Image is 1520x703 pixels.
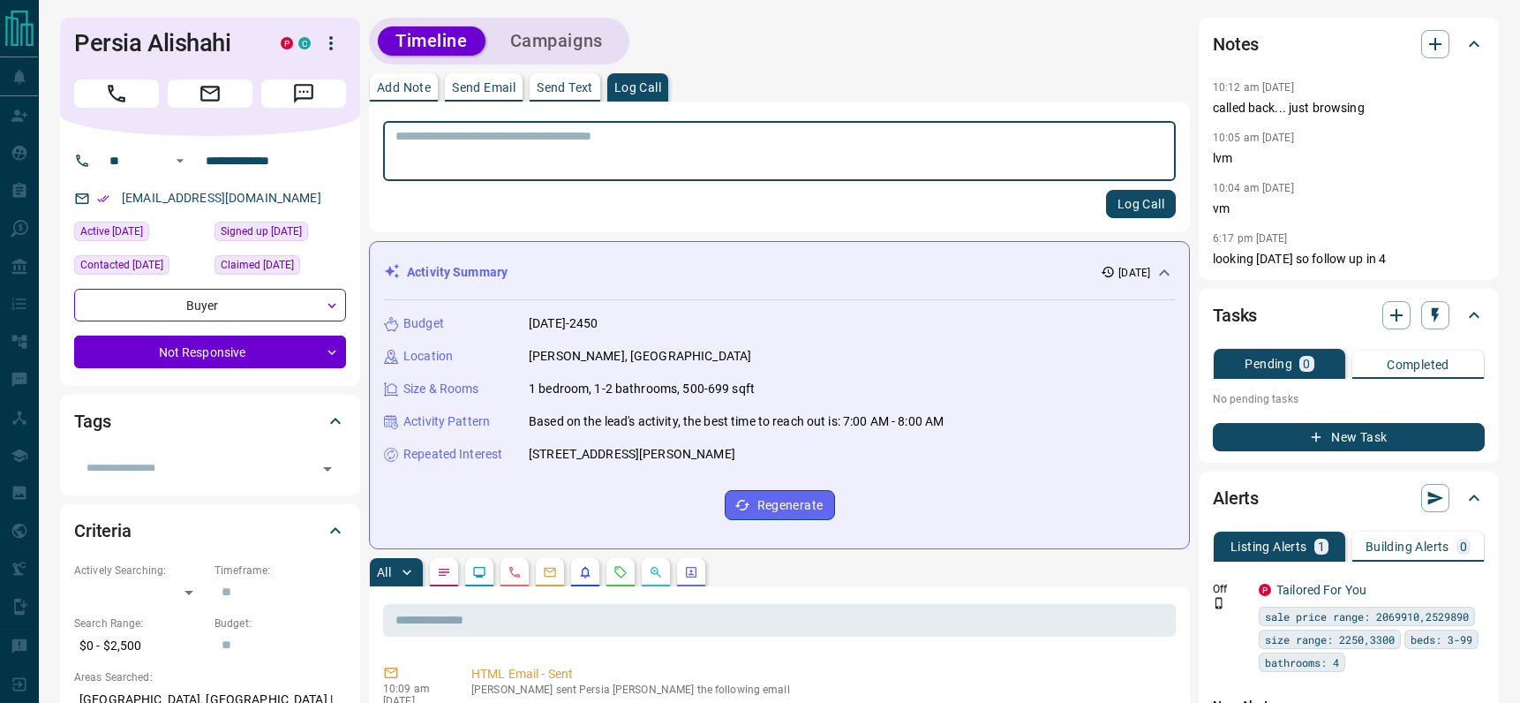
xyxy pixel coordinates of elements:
[377,81,431,94] p: Add Note
[1276,583,1366,597] a: Tailored For You
[122,191,321,205] a: [EMAIL_ADDRESS][DOMAIN_NAME]
[403,314,444,333] p: Budget
[578,565,592,579] svg: Listing Alerts
[403,380,479,398] p: Size & Rooms
[529,314,598,333] p: [DATE]-2450
[1213,23,1485,65] div: Notes
[537,81,593,94] p: Send Text
[383,683,445,695] p: 10:09 am
[74,631,206,661] p: $0 - $2,500
[80,223,143,240] span: Active [DATE]
[168,79,252,108] span: Email
[613,565,628,579] svg: Requests
[1366,540,1449,553] p: Building Alerts
[403,445,502,464] p: Repeated Interest
[74,669,346,685] p: Areas Searched:
[1213,597,1225,609] svg: Push Notification Only
[1213,132,1294,144] p: 10:05 am [DATE]
[472,565,486,579] svg: Lead Browsing Activity
[74,407,110,435] h2: Tags
[403,412,490,431] p: Activity Pattern
[74,29,254,57] h1: Persia Alishahi
[74,510,346,552] div: Criteria
[1213,182,1294,194] p: 10:04 am [DATE]
[529,380,755,398] p: 1 bedroom, 1-2 bathrooms, 500-699 sqft
[614,81,661,94] p: Log Call
[74,222,206,246] div: Sun Aug 17 2025
[1106,190,1176,218] button: Log Call
[74,79,159,108] span: Call
[298,37,311,49] div: condos.ca
[493,26,621,56] button: Campaigns
[437,565,451,579] svg: Notes
[74,336,346,368] div: Not Responsive
[315,457,340,481] button: Open
[1259,584,1271,596] div: property.ca
[1460,540,1467,553] p: 0
[221,223,302,240] span: Signed up [DATE]
[74,517,132,545] h2: Criteria
[281,37,293,49] div: property.ca
[80,256,163,274] span: Contacted [DATE]
[471,684,1169,696] p: [PERSON_NAME] sent Persia [PERSON_NAME] the following email
[74,616,206,631] p: Search Range:
[1245,358,1292,370] p: Pending
[1213,250,1485,268] p: looking [DATE] so follow up in 4
[74,400,346,442] div: Tags
[74,563,206,578] p: Actively Searching:
[1213,581,1248,597] p: Off
[407,263,508,282] p: Activity Summary
[214,222,346,246] div: Sun Jul 10 2022
[543,565,557,579] svg: Emails
[1213,200,1485,218] p: vm
[403,347,453,366] p: Location
[1118,265,1150,281] p: [DATE]
[1213,386,1485,412] p: No pending tasks
[1213,477,1485,519] div: Alerts
[1213,484,1259,512] h2: Alerts
[1230,540,1307,553] p: Listing Alerts
[529,445,735,464] p: [STREET_ADDRESS][PERSON_NAME]
[529,347,751,366] p: [PERSON_NAME], [GEOGRAPHIC_DATA]
[1387,359,1449,371] p: Completed
[1411,631,1472,648] span: beds: 3-99
[1213,232,1288,245] p: 6:17 pm [DATE]
[377,566,391,578] p: All
[74,289,346,321] div: Buyer
[1213,149,1485,168] p: lvm
[684,565,698,579] svg: Agent Actions
[384,256,1175,289] div: Activity Summary[DATE]
[74,255,206,280] div: Mon Aug 18 2025
[214,563,346,578] p: Timeframe:
[1213,294,1485,336] div: Tasks
[214,616,346,631] p: Budget:
[169,150,191,171] button: Open
[1213,423,1485,451] button: New Task
[471,665,1169,684] p: HTML Email - Sent
[214,255,346,280] div: Wed Dec 27 2023
[649,565,663,579] svg: Opportunities
[261,79,346,108] span: Message
[452,81,515,94] p: Send Email
[529,412,944,431] p: Based on the lead's activity, the best time to reach out is: 7:00 AM - 8:00 AM
[97,193,109,205] svg: Email Verified
[1303,358,1310,370] p: 0
[1265,608,1469,625] span: sale price range: 2069910,2529890
[1265,631,1395,648] span: size range: 2250,3300
[1213,99,1485,117] p: called back... just browsing
[1318,540,1325,553] p: 1
[1213,301,1257,329] h2: Tasks
[1213,30,1259,58] h2: Notes
[221,256,294,274] span: Claimed [DATE]
[1213,81,1294,94] p: 10:12 am [DATE]
[508,565,522,579] svg: Calls
[1265,654,1339,671] span: bathrooms: 4
[378,26,485,56] button: Timeline
[725,490,835,520] button: Regenerate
